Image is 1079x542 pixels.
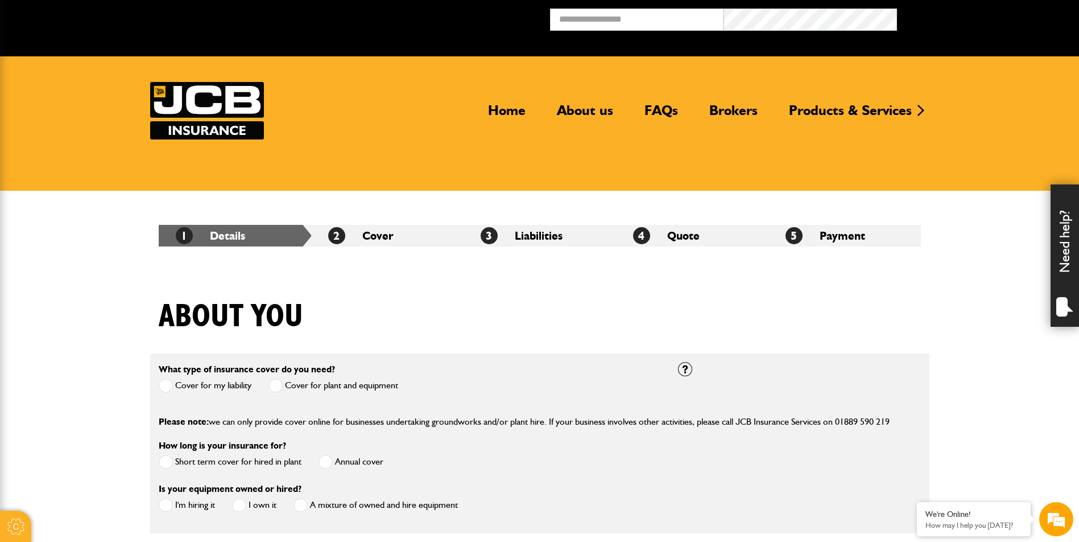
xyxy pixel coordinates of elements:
a: JCB Insurance Services [150,82,264,139]
label: I'm hiring it [159,498,215,512]
label: Cover for plant and equipment [268,379,398,393]
label: Annual cover [319,455,383,469]
div: We're Online! [925,510,1022,519]
span: 3 [481,227,498,244]
a: About us [548,102,622,128]
a: FAQs [636,102,687,128]
label: A mixture of owned and hire equipment [293,498,458,512]
h1: About you [159,298,303,336]
a: Brokers [701,102,766,128]
p: How may I help you today? [925,521,1022,529]
label: Is your equipment owned or hired? [159,484,301,494]
label: I own it [232,498,276,512]
li: Liabilities [464,225,616,247]
li: Cover [311,225,464,247]
span: 5 [786,227,803,244]
img: JCB Insurance Services logo [150,82,264,139]
label: What type of insurance cover do you need? [159,365,335,374]
p: we can only provide cover online for businesses undertaking groundworks and/or plant hire. If you... [159,414,921,429]
span: 2 [328,227,345,244]
label: Cover for my liability [159,379,251,393]
label: Short term cover for hired in plant [159,455,301,469]
a: Home [479,102,534,128]
li: Details [159,225,311,247]
span: Please note: [159,416,209,427]
label: How long is your insurance for? [159,441,286,450]
span: 1 [176,227,193,244]
button: Broker Login [897,9,1070,26]
span: 4 [633,227,650,244]
a: Products & Services [780,102,920,128]
li: Quote [616,225,768,247]
div: Need help? [1051,184,1079,327]
li: Payment [768,225,921,247]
